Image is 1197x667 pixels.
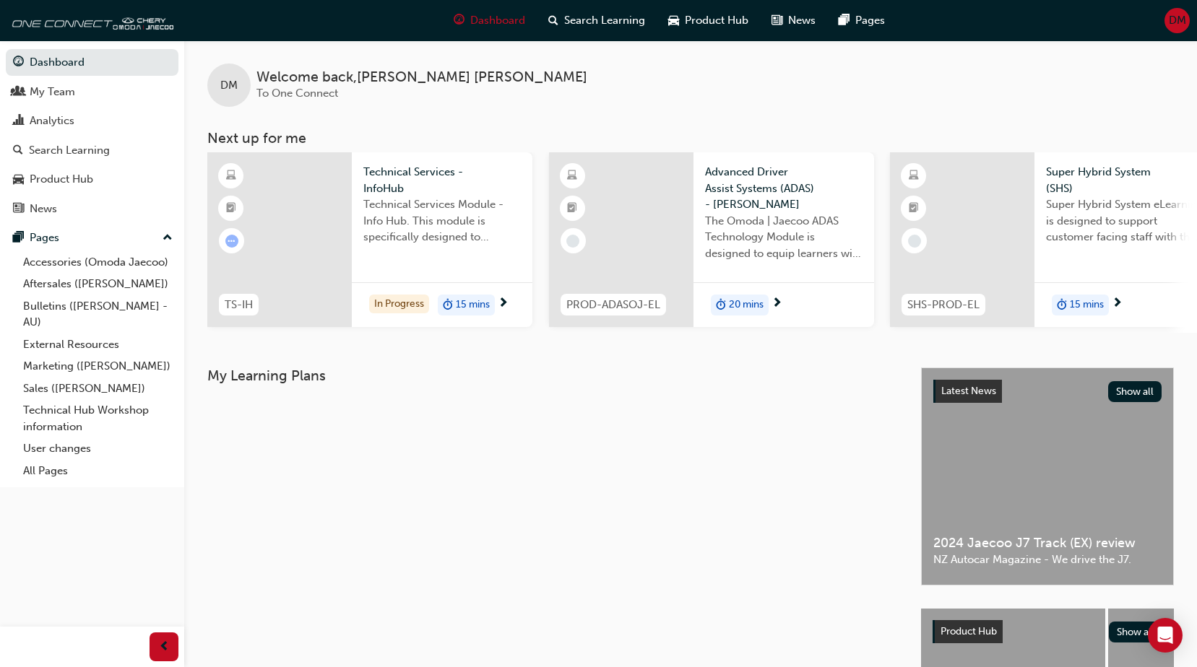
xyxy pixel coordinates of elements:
span: The Omoda | Jaecoo ADAS Technology Module is designed to equip learners with essential knowledge ... [705,213,863,262]
a: guage-iconDashboard [442,6,537,35]
span: PROD-ADASOJ-EL [566,297,660,313]
a: Aftersales ([PERSON_NAME]) [17,273,178,295]
span: search-icon [548,12,558,30]
a: pages-iconPages [827,6,896,35]
span: news-icon [13,203,24,216]
a: search-iconSearch Learning [537,6,657,35]
span: News [788,12,816,29]
span: pages-icon [13,232,24,245]
h3: Next up for me [184,130,1197,147]
span: next-icon [1112,297,1123,310]
button: Pages [6,224,178,251]
span: 15 mins [456,297,490,313]
a: car-iconProduct Hub [657,6,760,35]
div: Open Intercom Messenger [1148,618,1183,653]
span: car-icon [668,12,679,30]
h3: My Learning Plans [207,367,898,384]
span: guage-icon [454,12,464,30]
a: Latest NewsShow all2024 Jaecoo J7 Track (EX) reviewNZ Autocar Magazine - We drive the J7. [921,367,1174,585]
span: next-icon [772,297,782,310]
a: Accessories (Omoda Jaecoo) [17,251,178,274]
button: Show all [1108,381,1162,402]
span: 15 mins [1070,297,1104,313]
span: learningRecordVerb_NONE-icon [908,235,921,248]
span: booktick-icon [226,199,236,218]
a: news-iconNews [760,6,827,35]
a: Latest NewsShow all [933,380,1162,403]
a: Sales ([PERSON_NAME]) [17,378,178,400]
a: News [6,196,178,222]
span: learningResourceType_ELEARNING-icon [567,167,577,186]
span: guage-icon [13,56,24,69]
span: Pages [855,12,885,29]
a: Bulletins ([PERSON_NAME] - AU) [17,295,178,333]
span: Advanced Driver Assist Systems (ADAS) - [PERSON_NAME] [705,164,863,213]
div: In Progress [369,295,429,314]
span: SHS-PROD-EL [907,297,980,313]
div: Search Learning [29,142,110,159]
span: people-icon [13,86,24,99]
div: Product Hub [30,171,93,188]
span: booktick-icon [909,199,919,218]
span: TS-IH [225,297,253,313]
span: next-icon [498,297,509,310]
span: Welcome back , [PERSON_NAME] [PERSON_NAME] [256,69,587,86]
span: news-icon [772,12,782,30]
a: Technical Hub Workshop information [17,399,178,437]
span: Technical Services Module - Info Hub. This module is specifically designed to address the require... [363,196,521,245]
a: TS-IHTechnical Services - InfoHubTechnical Services Module - Info Hub. This module is specificall... [207,152,532,327]
span: car-icon [13,173,24,186]
span: chart-icon [13,115,24,128]
div: Analytics [30,113,74,129]
span: Product Hub [685,12,748,29]
a: Product HubShow all [933,620,1162,643]
div: News [30,201,57,217]
a: Marketing ([PERSON_NAME]) [17,355,178,378]
span: NZ Autocar Magazine - We drive the J7. [933,552,1162,568]
span: 2024 Jaecoo J7 Track (EX) review [933,535,1162,552]
a: Product Hub [6,166,178,193]
span: DM [220,77,238,94]
span: Dashboard [470,12,525,29]
span: Search Learning [564,12,645,29]
span: DM [1169,12,1186,29]
span: prev-icon [159,638,170,656]
span: pages-icon [839,12,850,30]
button: Show all [1109,622,1163,642]
span: duration-icon [1057,296,1067,315]
span: learningResourceType_ELEARNING-icon [909,167,919,186]
a: External Resources [17,333,178,356]
span: Product Hub [941,625,997,637]
span: search-icon [13,144,23,157]
a: Analytics [6,108,178,134]
span: learningResourceType_ELEARNING-icon [226,167,236,186]
span: duration-icon [443,296,453,315]
div: My Team [30,84,75,100]
a: PROD-ADASOJ-ELAdvanced Driver Assist Systems (ADAS) - [PERSON_NAME]The Omoda | Jaecoo ADAS Techno... [549,152,874,327]
a: Dashboard [6,49,178,76]
span: learningRecordVerb_ATTEMPT-icon [225,235,238,248]
a: All Pages [17,460,178,482]
span: booktick-icon [567,199,577,218]
img: oneconnect [7,6,173,35]
span: Latest News [941,385,996,397]
span: Technical Services - InfoHub [363,164,521,196]
span: learningRecordVerb_NONE-icon [566,235,579,248]
button: DM [1164,8,1190,33]
a: Search Learning [6,137,178,164]
span: duration-icon [716,296,726,315]
span: 20 mins [729,297,764,313]
a: My Team [6,79,178,105]
div: Pages [30,230,59,246]
span: To One Connect [256,87,338,100]
a: User changes [17,437,178,460]
button: DashboardMy TeamAnalyticsSearch LearningProduct HubNews [6,46,178,224]
span: up-icon [163,229,173,248]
